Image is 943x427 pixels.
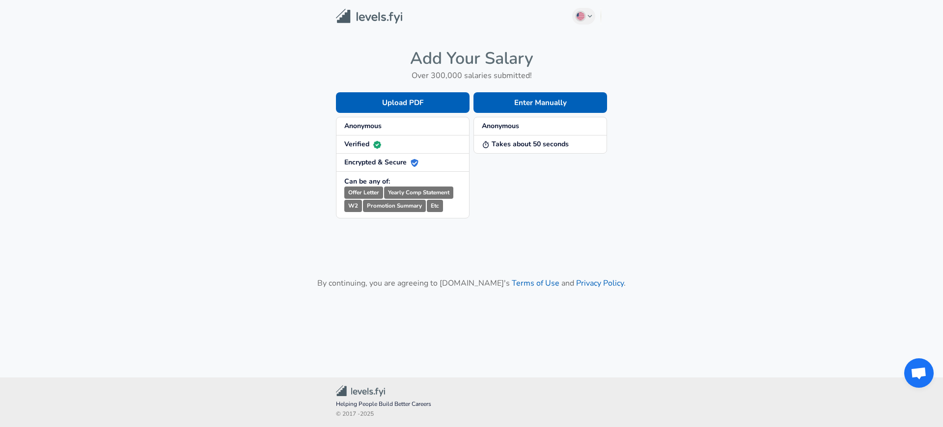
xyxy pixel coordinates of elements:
[572,8,596,25] button: English (US)
[344,177,390,186] strong: Can be any of:
[336,400,607,409] span: Helping People Build Better Careers
[384,187,453,199] small: Yearly Comp Statement
[336,69,607,82] h6: Over 300,000 salaries submitted!
[336,9,402,24] img: Levels.fyi
[576,278,624,289] a: Privacy Policy
[336,48,607,69] h4: Add Your Salary
[512,278,559,289] a: Terms of Use
[336,385,385,397] img: Levels.fyi Community
[336,409,607,419] span: © 2017 - 2025
[577,12,584,20] img: English (US)
[482,121,519,131] strong: Anonymous
[344,121,382,131] strong: Anonymous
[344,187,383,199] small: Offer Letter
[427,200,443,212] small: Etc
[344,158,418,167] strong: Encrypted & Secure
[344,139,381,149] strong: Verified
[344,200,362,212] small: W2
[482,139,569,149] strong: Takes about 50 seconds
[904,358,934,388] div: Open chat
[473,92,607,113] button: Enter Manually
[363,200,426,212] small: Promotion Summary
[336,92,470,113] button: Upload PDF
